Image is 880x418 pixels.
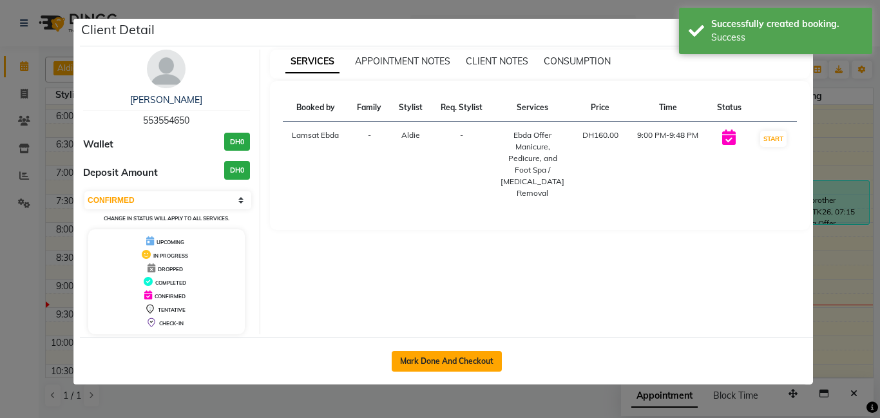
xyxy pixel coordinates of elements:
[355,55,450,67] span: APPOINTMENT NOTES
[627,94,708,122] th: Time
[159,320,184,327] span: CHECK-IN
[158,307,186,313] span: TENTATIVE
[390,94,432,122] th: Stylist
[432,94,492,122] th: Req. Stylist
[708,94,750,122] th: Status
[81,20,155,39] h5: Client Detail
[349,122,390,207] td: -
[153,252,188,259] span: IN PROGRESS
[711,17,863,31] div: Successfully created booking.
[283,94,349,122] th: Booked by
[283,122,349,207] td: Lamsat Ebda
[158,266,183,272] span: DROPPED
[130,94,202,106] a: [PERSON_NAME]
[392,351,502,372] button: Mark Done And Checkout
[83,137,113,152] span: Wallet
[573,94,627,122] th: Price
[349,94,390,122] th: Family
[104,215,229,222] small: Change in status will apply to all services.
[627,122,708,207] td: 9:00 PM-9:48 PM
[581,129,620,141] div: DH160.00
[285,50,340,73] span: SERVICES
[401,130,420,140] span: Aldie
[157,239,184,245] span: UPCOMING
[711,31,863,44] div: Success
[224,133,250,151] h3: DH0
[492,94,573,122] th: Services
[500,129,566,199] div: Ebda Offer Manicure, Pedicure, and Foot Spa / [MEDICAL_DATA] Removal
[155,280,186,286] span: COMPLETED
[432,122,492,207] td: -
[760,131,787,147] button: START
[544,55,611,67] span: CONSUMPTION
[143,115,189,126] span: 553554650
[147,50,186,88] img: avatar
[466,55,528,67] span: CLIENT NOTES
[155,293,186,299] span: CONFIRMED
[83,166,158,180] span: Deposit Amount
[224,161,250,180] h3: DH0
